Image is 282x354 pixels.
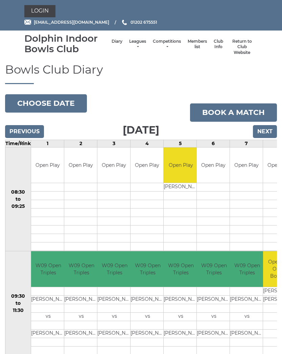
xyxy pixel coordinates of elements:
button: Choose date [5,94,87,113]
span: [EMAIL_ADDRESS][DOMAIN_NAME] [34,20,109,25]
td: [PERSON_NAME] [64,295,98,304]
td: Open Play [164,147,198,183]
td: W09 Open Triples [131,251,165,287]
a: Phone us 01202 675551 [121,19,157,25]
td: 4 [131,140,164,147]
td: [PERSON_NAME] [230,329,264,338]
td: vs [131,312,165,321]
a: Login [24,5,55,17]
img: Phone us [122,20,127,25]
td: vs [31,312,65,321]
td: [PERSON_NAME] [31,295,65,304]
td: vs [230,312,264,321]
input: Next [253,125,277,138]
td: Open Play [197,147,230,183]
td: [PERSON_NAME] [131,329,165,338]
span: 01202 675551 [131,20,157,25]
a: Members list [188,39,207,50]
a: Leagues [129,39,146,50]
td: [PERSON_NAME] [64,329,98,338]
td: Open Play [64,147,97,183]
a: Competitions [153,39,181,50]
td: 7 [230,140,263,147]
td: 08:30 to 09:25 [5,147,31,251]
td: vs [64,312,98,321]
td: 1 [31,140,64,147]
div: Dolphin Indoor Bowls Club [24,33,108,54]
td: [PERSON_NAME] [164,329,198,338]
td: W09 Open Triples [197,251,231,287]
td: [PERSON_NAME] [31,329,65,338]
td: [PERSON_NAME] [197,295,231,304]
td: 5 [164,140,197,147]
td: [PERSON_NAME] [164,183,198,192]
td: 2 [64,140,97,147]
a: Email [EMAIL_ADDRESS][DOMAIN_NAME] [24,19,109,25]
td: vs [197,312,231,321]
img: Email [24,20,31,25]
td: [PERSON_NAME] [230,295,264,304]
a: Club Info [214,39,223,50]
td: vs [97,312,132,321]
td: Open Play [31,147,64,183]
td: [PERSON_NAME] [97,329,132,338]
td: [PERSON_NAME] [131,295,165,304]
td: Open Play [230,147,263,183]
td: [PERSON_NAME] [164,295,198,304]
input: Previous [5,125,44,138]
td: [PERSON_NAME] [97,295,132,304]
h1: Bowls Club Diary [5,63,277,84]
td: vs [164,312,198,321]
a: Book a match [190,103,277,122]
td: 3 [97,140,131,147]
td: W09 Open Triples [64,251,98,287]
td: W09 Open Triples [97,251,132,287]
a: Return to Club Website [230,39,254,56]
td: W09 Open Triples [164,251,198,287]
td: Open Play [97,147,130,183]
td: Time/Rink [5,140,31,147]
td: Open Play [131,147,163,183]
td: W09 Open Triples [31,251,65,287]
td: 6 [197,140,230,147]
td: [PERSON_NAME] [197,329,231,338]
td: W09 Open Triples [230,251,264,287]
a: Diary [112,39,122,44]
